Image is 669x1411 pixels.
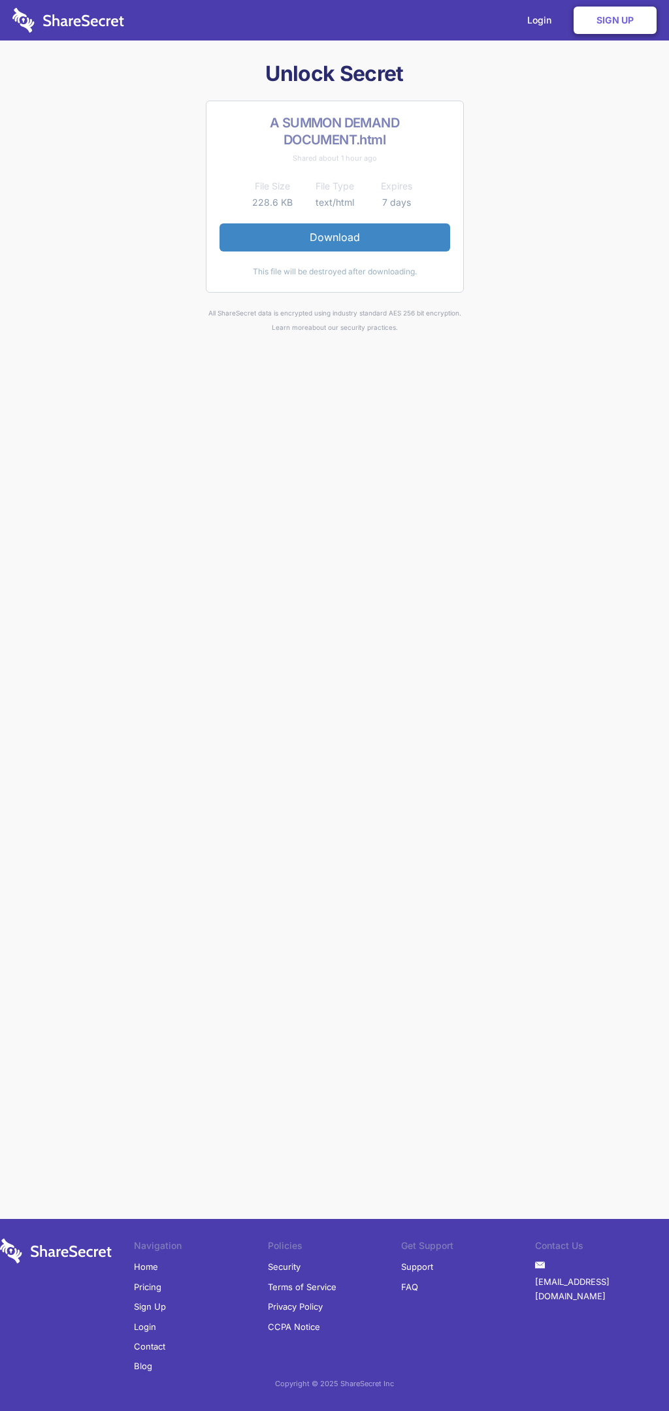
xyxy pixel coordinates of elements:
[366,195,428,210] td: 7 days
[134,1257,158,1276] a: Home
[220,223,450,251] a: Download
[366,178,428,194] th: Expires
[401,1239,535,1257] li: Get Support
[268,1317,320,1337] a: CCPA Notice
[272,323,308,331] a: Learn more
[401,1277,418,1297] a: FAQ
[220,114,450,148] h2: A SUMMON DEMAND DOCUMENT.html
[134,1317,156,1337] a: Login
[268,1239,402,1257] li: Policies
[134,1337,165,1356] a: Contact
[134,1356,152,1376] a: Blog
[574,7,657,34] a: Sign Up
[134,1277,161,1297] a: Pricing
[242,178,304,194] th: File Size
[220,265,450,279] div: This file will be destroyed after downloading.
[242,195,304,210] td: 228.6 KB
[304,178,366,194] th: File Type
[268,1257,301,1276] a: Security
[268,1297,323,1316] a: Privacy Policy
[304,195,366,210] td: text/html
[134,1239,268,1257] li: Navigation
[12,8,124,33] img: logo-wordmark-white-trans-d4663122ce5f474addd5e946df7df03e33cb6a1c49d2221995e7729f52c070b2.svg
[220,151,450,165] div: Shared about 1 hour ago
[268,1277,336,1297] a: Terms of Service
[535,1272,669,1306] a: [EMAIL_ADDRESS][DOMAIN_NAME]
[134,1297,166,1316] a: Sign Up
[535,1239,669,1257] li: Contact Us
[401,1257,433,1276] a: Support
